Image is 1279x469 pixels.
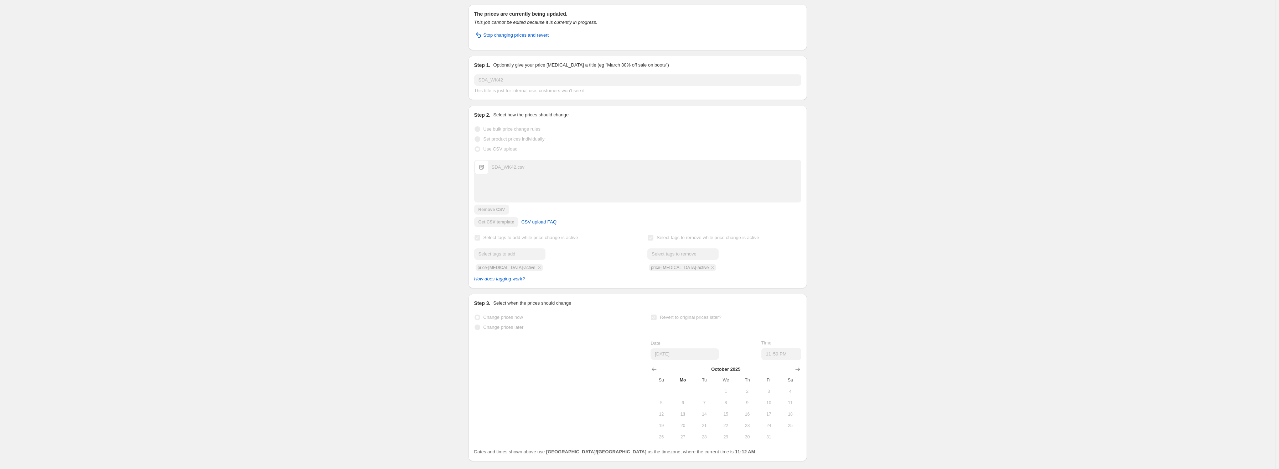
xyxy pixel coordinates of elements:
button: Wednesday October 8 2025 [715,397,736,409]
h2: Step 2. [474,111,491,118]
span: 20 [675,423,691,428]
span: 6 [675,400,691,406]
span: 21 [697,423,712,428]
span: Use bulk price change rules [483,126,540,132]
span: Mo [675,377,691,383]
span: 28 [697,434,712,440]
button: Friday October 24 2025 [758,420,780,431]
span: 22 [718,423,734,428]
span: 8 [718,400,734,406]
button: Monday October 27 2025 [672,431,694,443]
button: Friday October 3 2025 [758,386,780,397]
span: 18 [782,411,798,417]
span: Use CSV upload [483,146,518,152]
span: Sa [782,377,798,383]
span: 24 [761,423,777,428]
span: Tu [697,377,712,383]
a: How does tagging work? [474,276,525,281]
button: Tuesday October 28 2025 [694,431,715,443]
th: Thursday [736,374,758,386]
b: [GEOGRAPHIC_DATA]/[GEOGRAPHIC_DATA] [546,449,646,454]
button: Monday October 20 2025 [672,420,694,431]
button: Saturday October 25 2025 [780,420,801,431]
button: Tuesday October 14 2025 [694,409,715,420]
p: Select when the prices should change [493,300,571,307]
span: 27 [675,434,691,440]
span: 12 [653,411,669,417]
h2: Step 3. [474,300,491,307]
a: CSV upload FAQ [517,216,561,228]
button: Wednesday October 1 2025 [715,386,736,397]
span: 5 [653,400,669,406]
th: Sunday [651,374,672,386]
button: Monday October 6 2025 [672,397,694,409]
span: 25 [782,423,798,428]
span: Th [739,377,755,383]
input: Select tags to remove [647,248,719,260]
span: Revert to original prices later? [660,315,721,320]
span: 26 [653,434,669,440]
span: 19 [653,423,669,428]
input: 30% off holiday sale [474,74,801,86]
button: Friday October 17 2025 [758,409,780,420]
span: 29 [718,434,734,440]
span: 1 [718,389,734,394]
button: Wednesday October 22 2025 [715,420,736,431]
span: 9 [739,400,755,406]
button: Tuesday October 7 2025 [694,397,715,409]
span: Set product prices individually [483,136,545,142]
button: Thursday October 16 2025 [736,409,758,420]
span: We [718,377,734,383]
span: 31 [761,434,777,440]
b: 11:12 AM [735,449,755,454]
button: Friday October 10 2025 [758,397,780,409]
button: Show next month, November 2025 [793,364,803,374]
span: Dates and times shown above use as the timezone, where the current time is [474,449,755,454]
h2: Step 1. [474,62,491,69]
th: Friday [758,374,780,386]
span: 23 [739,423,755,428]
th: Wednesday [715,374,736,386]
button: Wednesday October 15 2025 [715,409,736,420]
button: Today Monday October 13 2025 [672,409,694,420]
button: Friday October 31 2025 [758,431,780,443]
input: Select tags to add [474,248,545,260]
span: Time [761,340,771,346]
button: Saturday October 4 2025 [780,386,801,397]
button: Sunday October 26 2025 [651,431,672,443]
span: 4 [782,389,798,394]
span: Su [653,377,669,383]
span: 11 [782,400,798,406]
i: This job cannot be edited because it is currently in progress. [474,20,597,25]
th: Monday [672,374,694,386]
button: Stop changing prices and revert [470,30,553,41]
th: Tuesday [694,374,715,386]
span: 17 [761,411,777,417]
span: CSV upload FAQ [521,218,556,226]
span: 7 [697,400,712,406]
button: Saturday October 11 2025 [780,397,801,409]
input: 12:00 [761,348,801,360]
span: Stop changing prices and revert [483,32,549,39]
input: 10/13/2025 [651,348,719,360]
p: Optionally give your price [MEDICAL_DATA] a title (eg "March 30% off sale on boots") [493,62,669,69]
button: Thursday October 30 2025 [736,431,758,443]
span: Date [651,341,660,346]
button: Sunday October 12 2025 [651,409,672,420]
span: 14 [697,411,712,417]
span: Change prices now [483,315,523,320]
button: Show previous month, September 2025 [649,364,659,374]
button: Saturday October 18 2025 [780,409,801,420]
span: 2 [739,389,755,394]
button: Thursday October 2 2025 [736,386,758,397]
button: Tuesday October 21 2025 [694,420,715,431]
span: 3 [761,389,777,394]
span: 10 [761,400,777,406]
p: Select how the prices should change [493,111,569,118]
span: 15 [718,411,734,417]
span: Change prices later [483,325,524,330]
span: 16 [739,411,755,417]
span: 30 [739,434,755,440]
span: Select tags to remove while price change is active [657,235,759,240]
